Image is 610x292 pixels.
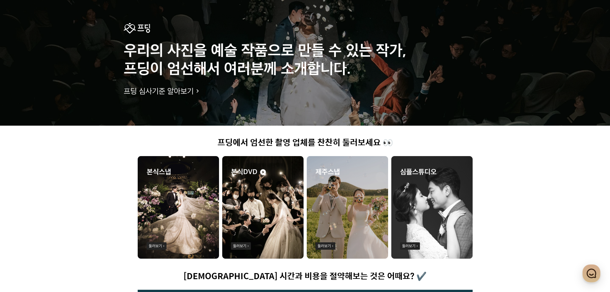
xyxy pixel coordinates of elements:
span: 홈 [20,213,24,218]
h1: 프딩에서 엄선한 촬영 업체를 찬찬히 둘러보세요 👀 [138,138,473,148]
a: 홈 [2,203,42,219]
a: 대화 [42,203,83,219]
span: 설정 [99,213,107,218]
h1: [DEMOGRAPHIC_DATA] 시간과 비용을 절약해보는 것은 어때요? ✔️ [138,271,473,281]
span: 대화 [59,213,66,218]
a: 설정 [83,203,123,219]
